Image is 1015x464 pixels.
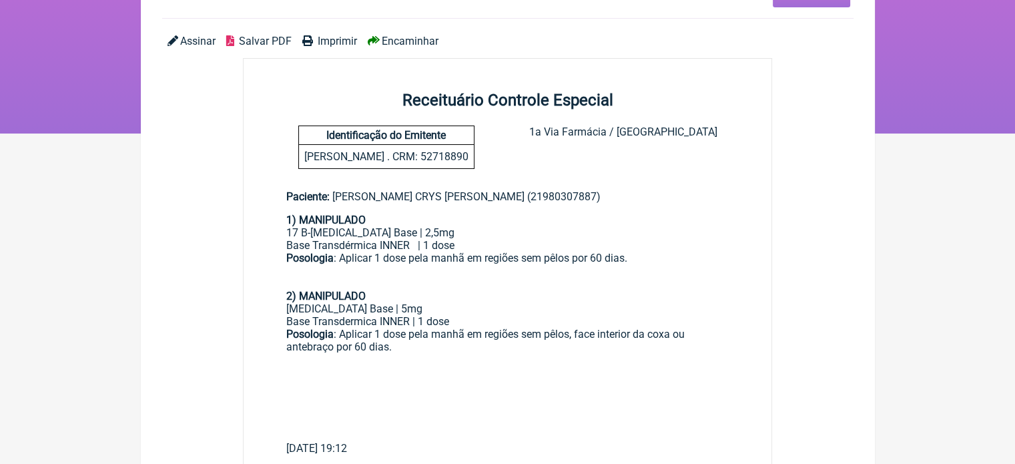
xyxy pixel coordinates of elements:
span: Paciente: [286,190,330,203]
a: Salvar PDF [226,35,292,47]
div: 1a Via Farmácia / [GEOGRAPHIC_DATA] [529,126,717,169]
div: [DATE] 19:12 [286,442,729,455]
div: : Aplicar 1 dose pela manhã em regiões sem pêlos, face interior da coxa ou antebraço por 60 dias. [286,328,729,353]
span: Salvar PDF [239,35,292,47]
strong: 1) MANIPULADO [286,214,366,226]
span: Assinar [180,35,216,47]
strong: Posologia [286,252,334,264]
div: Base Transdermica INNER | 1 dose [286,315,729,328]
strong: Posologia [286,328,334,340]
h4: Identificação do Emitente [299,126,474,145]
span: Encaminhar [382,35,438,47]
span: Imprimir [318,35,357,47]
h2: Receituário Controle Especial [244,91,772,109]
strong: 2) MANIPULADO [286,290,366,302]
div: [PERSON_NAME] CRYS [PERSON_NAME] (21980307887) [286,190,729,203]
p: [PERSON_NAME] . CRM: 52718890 [299,145,474,168]
div: Base Transdérmica INNER | 1 dose [286,239,729,252]
a: Assinar [167,35,216,47]
a: Encaminhar [368,35,438,47]
div: 17 B-[MEDICAL_DATA] Base | 2,5mg [286,226,729,239]
a: Imprimir [302,35,357,47]
div: : Aplicar 1 dose pela manhã em regiões sem pêlos por 60 dias. [286,252,729,302]
div: [MEDICAL_DATA] Base | 5mg [286,302,729,315]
